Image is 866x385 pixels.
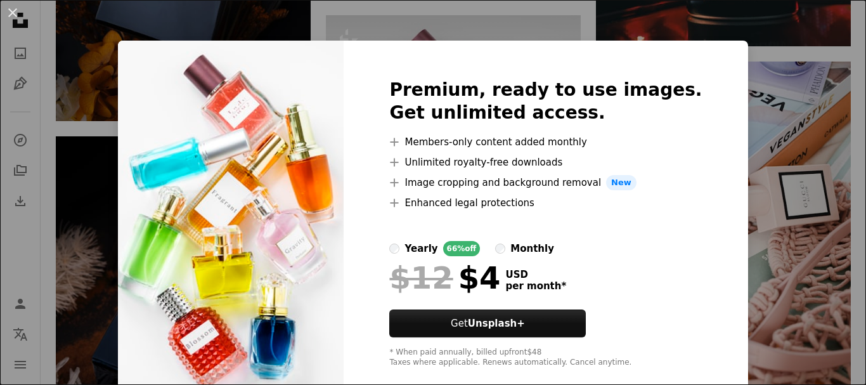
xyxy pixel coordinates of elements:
[389,79,702,124] h2: Premium, ready to use images. Get unlimited access.
[404,241,437,256] div: yearly
[505,280,566,292] span: per month *
[468,318,525,329] strong: Unsplash+
[443,241,481,256] div: 66% off
[389,155,702,170] li: Unlimited royalty-free downloads
[505,269,566,280] span: USD
[606,175,637,190] span: New
[389,261,453,294] span: $12
[389,348,702,368] div: * When paid annually, billed upfront $48 Taxes where applicable. Renews automatically. Cancel any...
[495,244,505,254] input: monthly
[389,134,702,150] li: Members-only content added monthly
[389,175,702,190] li: Image cropping and background removal
[389,195,702,211] li: Enhanced legal protections
[389,261,500,294] div: $4
[510,241,554,256] div: monthly
[389,244,399,254] input: yearly66%off
[389,310,586,337] button: GetUnsplash+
